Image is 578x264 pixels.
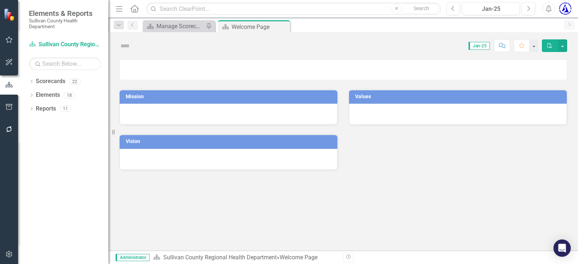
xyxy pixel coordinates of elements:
span: Search [414,5,429,11]
a: Sullivan County Regional Health Department [163,254,277,261]
div: Open Intercom Messenger [553,239,571,257]
small: Sullivan County Health Department [29,18,101,30]
a: Reports [36,105,56,113]
button: Search [403,4,439,14]
h3: Values [355,94,563,99]
div: 18 [64,92,75,98]
div: 22 [69,78,81,85]
a: Scorecards [36,77,65,86]
div: Jan-25 [465,5,517,13]
h3: Mission [126,94,334,99]
div: Manage Scorecards [156,22,204,31]
a: Manage Scorecards [144,22,204,31]
img: Lynsey Gollehon [559,2,572,15]
input: Search Below... [29,57,101,70]
img: ClearPoint Strategy [4,8,16,21]
span: Jan-25 [469,42,490,50]
div: 11 [60,106,71,112]
a: Sullivan County Regional Health Department [29,40,101,49]
div: Welcome Page [232,22,288,31]
input: Search ClearPoint... [146,3,441,15]
button: Jan-25 [462,2,520,15]
h3: Vision [126,139,334,144]
a: Elements [36,91,60,99]
div: Welcome Page [280,254,318,261]
span: Administrator [116,254,150,261]
span: Elements & Reports [29,9,101,18]
img: Not Defined [119,40,131,52]
div: » [153,254,338,262]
